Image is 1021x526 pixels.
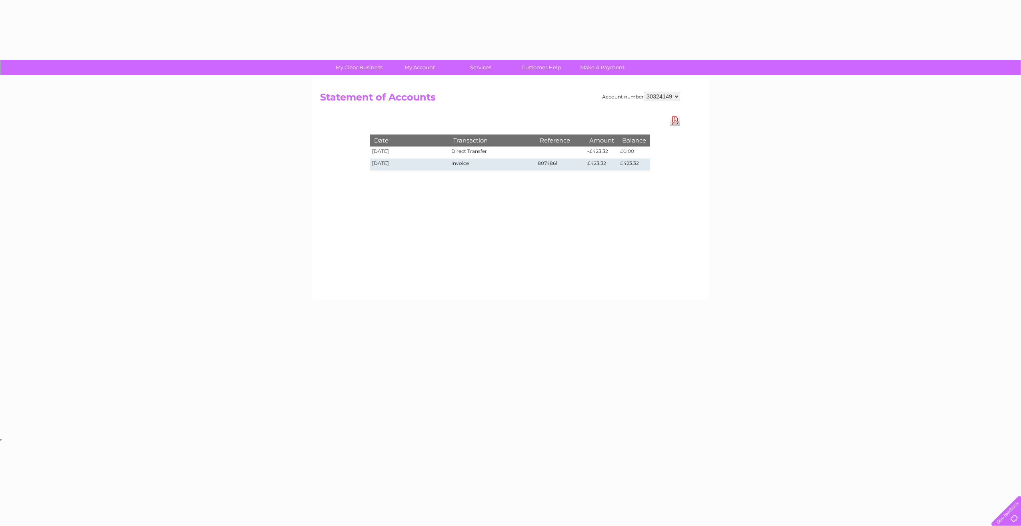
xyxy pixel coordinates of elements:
[449,159,536,171] td: Invoice
[618,159,650,171] td: £423.32
[569,60,635,75] a: Make A Payment
[602,92,680,101] div: Account number
[585,135,618,146] th: Amount
[618,147,650,159] td: £0.00
[449,135,536,146] th: Transaction
[448,60,514,75] a: Services
[536,135,585,146] th: Reference
[370,147,449,159] td: [DATE]
[387,60,453,75] a: My Account
[320,92,680,107] h2: Statement of Accounts
[508,60,575,75] a: Customer Help
[536,159,585,171] td: 8074861
[585,159,618,171] td: £423.32
[370,159,449,171] td: [DATE]
[370,135,449,146] th: Date
[326,60,392,75] a: My Clear Business
[585,147,618,159] td: -£423.32
[670,114,680,126] a: Download Pdf
[449,147,536,159] td: Direct Transfer
[618,135,650,146] th: Balance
